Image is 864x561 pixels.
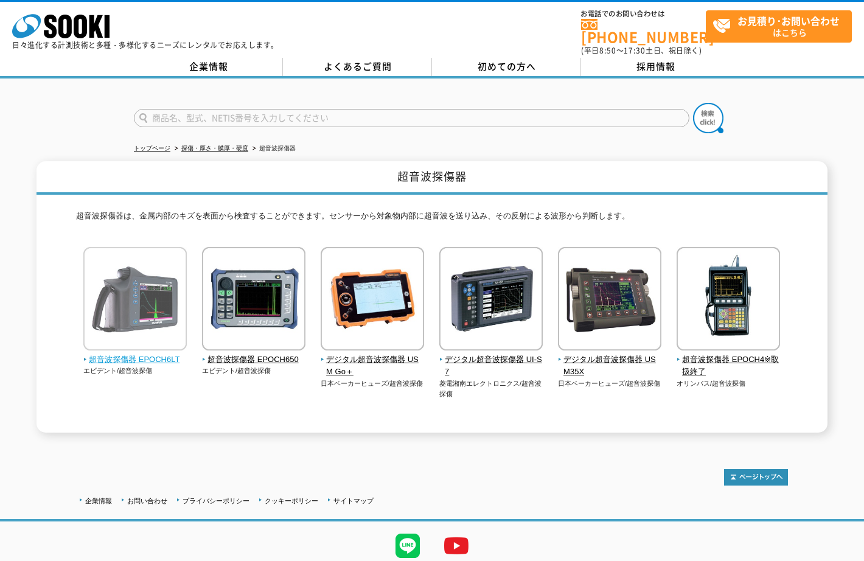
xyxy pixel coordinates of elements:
[181,145,248,152] a: 探傷・厚さ・膜厚・硬度
[76,210,788,229] p: 超音波探傷器は、金属内部のキズを表面から検査することができます。センサーから対象物内部に超音波を送り込み、その反射による波形から判断します。
[677,354,781,379] span: 超音波探傷器 EPOCH4※取扱終了
[693,103,723,133] img: btn_search.png
[724,469,788,486] img: トップページへ
[321,247,424,354] img: デジタル超音波探傷器 USM Go＋
[677,378,781,389] p: オリンパス/超音波探傷
[83,342,187,366] a: 超音波探傷器 EPOCH6LT
[134,109,689,127] input: 商品名、型式、NETIS番号を入力してください
[624,45,646,56] span: 17:30
[439,354,543,379] span: デジタル超音波探傷器 UI-S7
[83,354,187,366] span: 超音波探傷器 EPOCH6LT
[37,161,827,195] h1: 超音波探傷器
[12,41,279,49] p: 日々進化する計測技術と多種・多様化するニーズにレンタルでお応えします。
[202,247,305,354] img: 超音波探傷器 EPOCH650
[432,58,581,76] a: 初めての方へ
[581,10,706,18] span: お電話でのお問い合わせは
[706,10,852,43] a: お見積り･お問い合わせはこちら
[250,142,296,155] li: 超音波探傷器
[202,342,306,366] a: 超音波探傷器 EPOCH650
[599,45,616,56] span: 8:50
[558,354,662,379] span: デジタル超音波探傷器 USM35X
[581,58,730,76] a: 採用情報
[83,247,187,354] img: 超音波探傷器 EPOCH6LT
[677,247,780,354] img: 超音波探傷器 EPOCH4※取扱終了
[581,19,706,44] a: [PHONE_NUMBER]
[439,342,543,378] a: デジタル超音波探傷器 UI-S7
[321,354,425,379] span: デジタル超音波探傷器 USM Go＋
[712,11,851,41] span: はこちら
[83,366,187,376] p: エビデント/超音波探傷
[321,342,425,378] a: デジタル超音波探傷器 USM Go＋
[333,497,374,504] a: サイトマップ
[202,354,306,366] span: 超音波探傷器 EPOCH650
[558,247,661,354] img: デジタル超音波探傷器 USM35X
[581,45,702,56] span: (平日 ～ 土日、祝日除く)
[265,497,318,504] a: クッキーポリシー
[127,497,167,504] a: お問い合わせ
[202,366,306,376] p: エビデント/超音波探傷
[558,378,662,389] p: 日本ベーカーヒューズ/超音波探傷
[85,497,112,504] a: 企業情報
[321,378,425,389] p: 日本ベーカーヒューズ/超音波探傷
[737,13,840,28] strong: お見積り･お問い合わせ
[677,342,781,378] a: 超音波探傷器 EPOCH4※取扱終了
[183,497,249,504] a: プライバシーポリシー
[134,58,283,76] a: 企業情報
[283,58,432,76] a: よくあるご質問
[478,60,536,73] span: 初めての方へ
[134,145,170,152] a: トップページ
[558,342,662,378] a: デジタル超音波探傷器 USM35X
[439,378,543,399] p: 菱電湘南エレクトロニクス/超音波探傷
[439,247,543,354] img: デジタル超音波探傷器 UI-S7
